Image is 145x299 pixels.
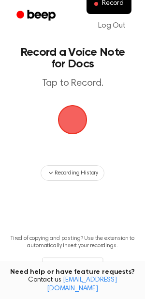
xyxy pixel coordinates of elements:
[6,276,139,293] span: Contact us
[88,14,135,37] a: Log Out
[58,105,87,134] img: Beep Logo
[8,235,137,250] p: Tired of copying and pasting? Use the extension to automatically insert your recordings.
[17,78,128,90] p: Tap to Record.
[41,165,104,181] button: Recording History
[10,6,64,25] a: Beep
[55,169,98,177] span: Recording History
[17,47,128,70] h1: Record a Voice Note for Docs
[47,277,117,292] a: [EMAIL_ADDRESS][DOMAIN_NAME]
